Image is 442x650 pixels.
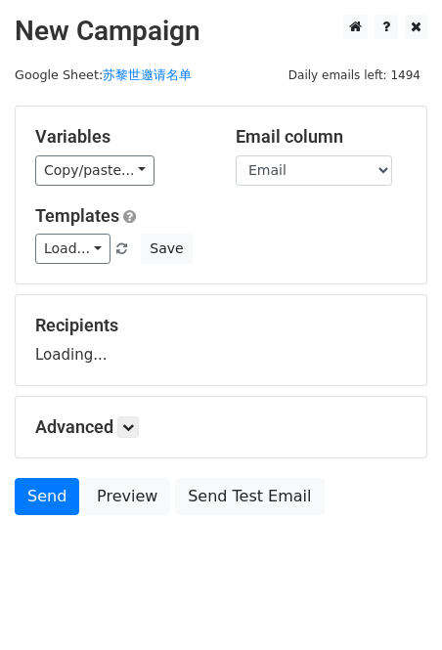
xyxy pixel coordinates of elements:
a: Preview [84,478,170,515]
a: Send [15,478,79,515]
a: Templates [35,205,119,226]
a: Daily emails left: 1494 [282,67,427,82]
h2: New Campaign [15,15,427,48]
small: Google Sheet: [15,67,192,82]
h5: Email column [236,126,407,148]
h5: Recipients [35,315,407,336]
a: Load... [35,234,110,264]
div: Loading... [35,315,407,366]
a: Copy/paste... [35,155,155,186]
button: Save [141,234,192,264]
h5: Variables [35,126,206,148]
h5: Advanced [35,416,407,438]
a: 苏黎世邀请名单 [103,67,192,82]
span: Daily emails left: 1494 [282,65,427,86]
a: Send Test Email [175,478,324,515]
